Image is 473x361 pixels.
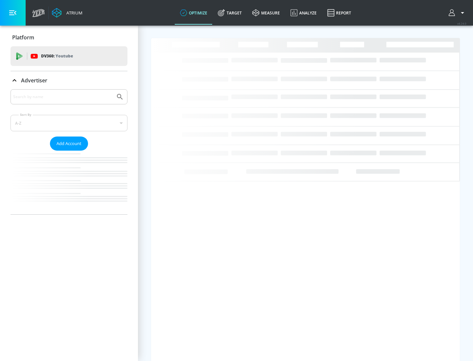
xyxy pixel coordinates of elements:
[285,1,322,25] a: Analyze
[11,71,127,90] div: Advertiser
[56,53,73,59] p: Youtube
[11,115,127,131] div: A-Z
[12,34,34,41] p: Platform
[52,8,82,18] a: Atrium
[322,1,356,25] a: Report
[213,1,247,25] a: Target
[19,113,33,117] label: Sort By
[175,1,213,25] a: optimize
[41,53,73,60] p: DV360:
[11,151,127,214] nav: list of Advertiser
[56,140,81,147] span: Add Account
[21,77,47,84] p: Advertiser
[11,28,127,47] div: Platform
[13,93,113,101] input: Search by name
[11,46,127,66] div: DV360: Youtube
[64,10,82,16] div: Atrium
[50,137,88,151] button: Add Account
[11,89,127,214] div: Advertiser
[457,22,466,25] span: v 4.24.0
[247,1,285,25] a: measure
